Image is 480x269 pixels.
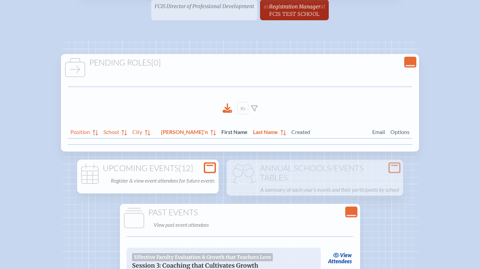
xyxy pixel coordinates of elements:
[229,164,401,182] h1: Annual Schools/Events Tables
[151,57,161,68] span: [0]
[70,127,90,135] span: Position
[80,164,216,173] h1: Upcoming Events
[263,2,269,10] span: as
[223,103,232,113] div: Download to CSV
[390,127,410,135] span: Options
[123,208,357,217] h1: Past Events
[260,185,399,194] p: A summary of each year’s events and their participants by school
[253,127,278,135] span: Last Name
[132,253,273,261] span: Effective Faculty Evaluation & Growth that Teachers Love
[269,11,319,17] span: FCIS Test School
[161,127,208,135] span: [PERSON_NAME]’n
[269,3,320,10] span: Registration Manager
[103,127,119,135] span: School
[340,252,352,258] span: view
[179,163,193,173] span: [12]
[320,2,325,10] span: at
[221,127,248,135] span: First Name
[372,127,385,135] span: Email
[111,176,215,185] p: Register & view event attendees for future events
[326,250,353,266] a: viewAttendees
[154,220,356,230] p: View past event attendees
[132,127,142,135] span: City
[291,127,367,135] span: Created
[64,58,416,68] h1: Pending Roles
[237,102,248,114] input: Keyword Filter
